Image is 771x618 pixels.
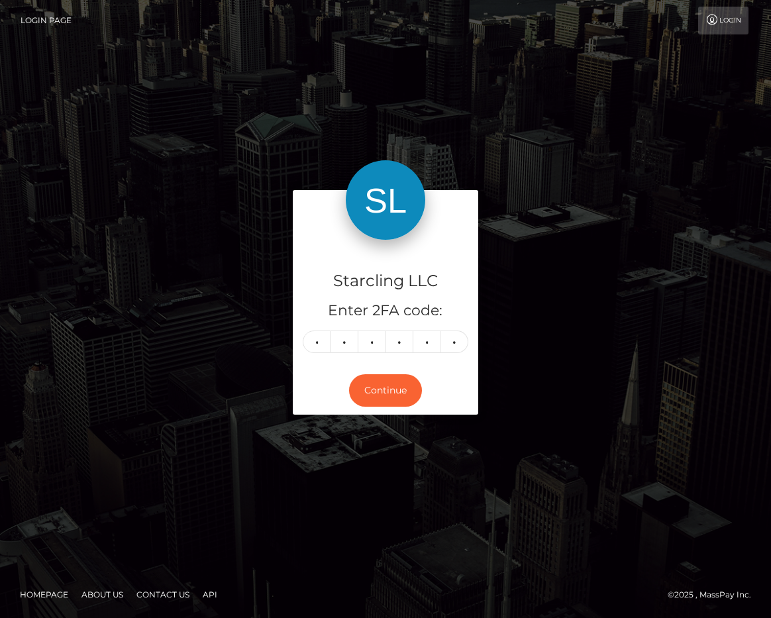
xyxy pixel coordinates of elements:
[76,584,128,605] a: About Us
[303,270,468,293] h4: Starcling LLC
[21,7,72,34] a: Login Page
[197,584,223,605] a: API
[303,301,468,321] h5: Enter 2FA code:
[131,584,195,605] a: Contact Us
[668,588,761,602] div: © 2025 , MassPay Inc.
[346,160,425,240] img: Starcling LLC
[15,584,74,605] a: Homepage
[349,374,422,407] button: Continue
[698,7,748,34] a: Login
